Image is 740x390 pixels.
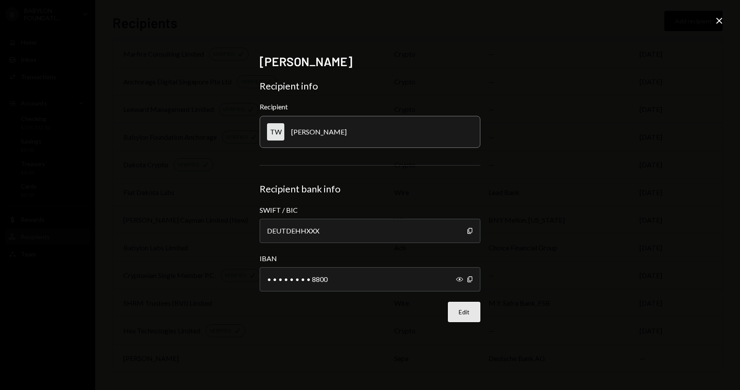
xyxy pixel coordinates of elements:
[448,302,480,322] button: Edit
[260,53,480,70] h2: [PERSON_NAME]
[260,205,480,215] label: SWIFT / BIC
[267,123,284,141] div: TW
[260,102,480,111] div: Recipient
[260,183,480,195] div: Recipient bank info
[260,253,480,264] label: IBAN
[260,219,480,243] div: DEUTDEHHXXX
[260,267,480,291] div: • • • • • • • • 8800
[260,80,480,92] div: Recipient info
[291,128,347,136] div: [PERSON_NAME]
